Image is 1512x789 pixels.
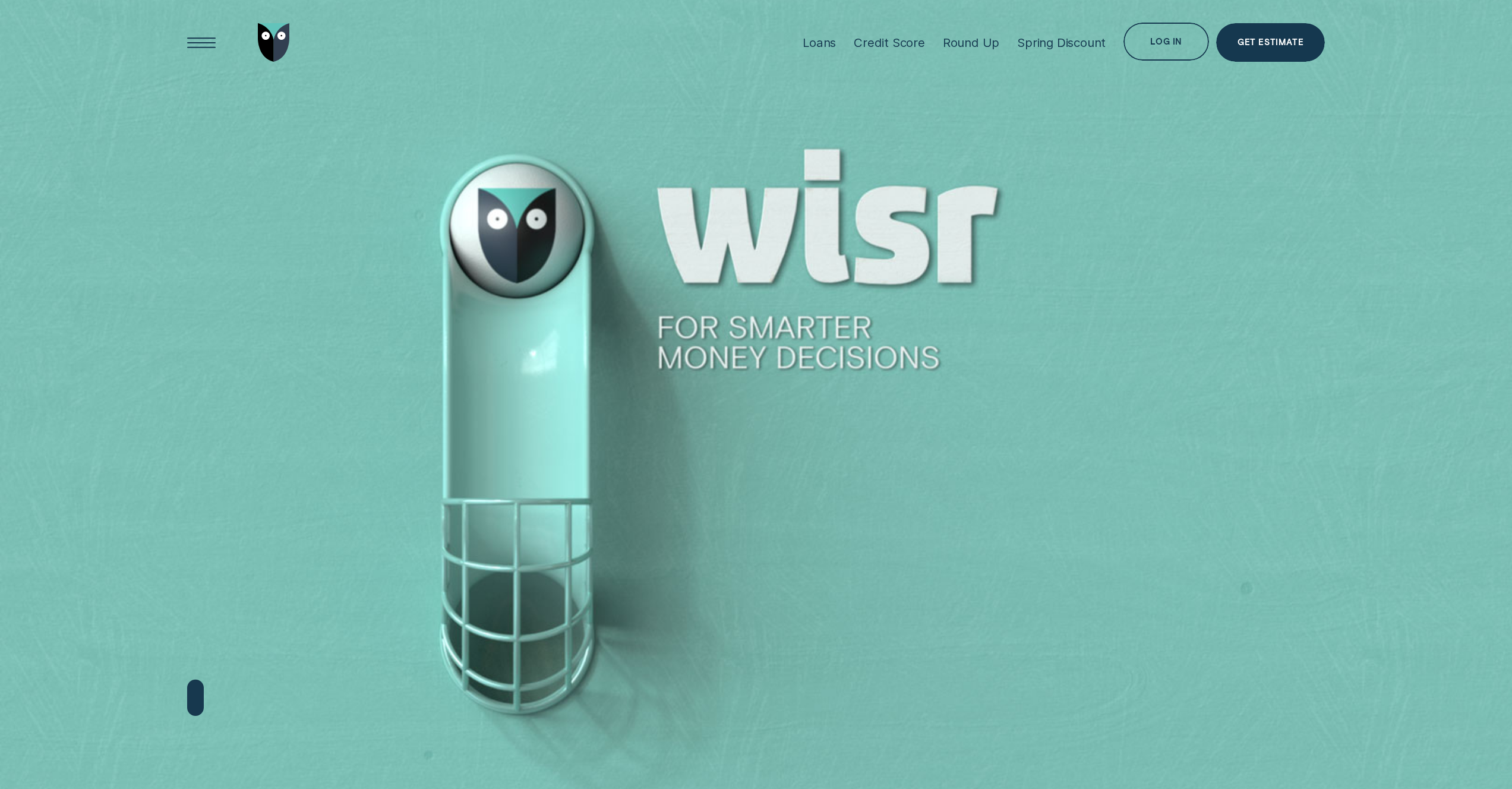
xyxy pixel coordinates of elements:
[1216,23,1325,62] a: Get Estimate
[182,23,221,62] button: Open Menu
[803,35,836,50] div: Loans
[943,35,999,50] div: Round Up
[854,35,925,50] div: Credit Score
[1017,35,1106,50] div: Spring Discount
[258,23,290,62] img: Wisr
[1123,23,1209,61] button: Log in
